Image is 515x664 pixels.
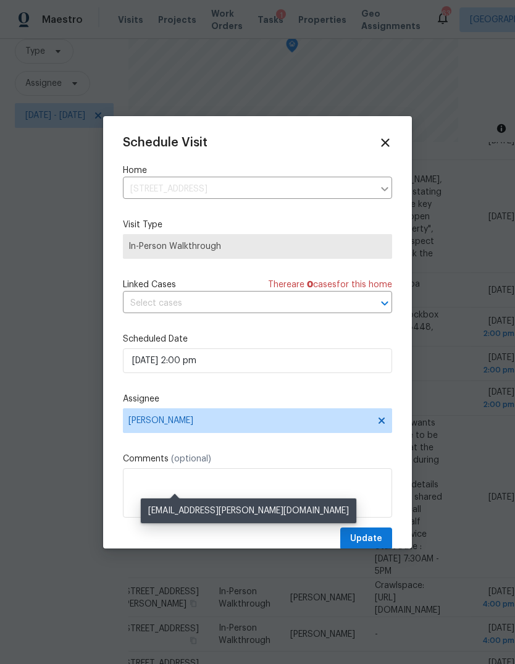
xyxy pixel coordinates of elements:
span: In-Person Walkthrough [128,240,387,253]
input: Select cases [123,294,358,313]
span: [PERSON_NAME] [128,416,371,426]
input: M/D/YYYY [123,348,392,373]
span: Schedule Visit [123,137,207,149]
span: Linked Cases [123,279,176,291]
span: Close [379,136,392,149]
label: Comments [123,453,392,465]
span: There are case s for this home [268,279,392,291]
label: Scheduled Date [123,333,392,345]
span: 0 [307,280,313,289]
div: [EMAIL_ADDRESS][PERSON_NAME][DOMAIN_NAME] [141,498,356,523]
span: Update [350,531,382,547]
button: Open [376,295,393,312]
button: Update [340,527,392,550]
label: Home [123,164,392,177]
label: Visit Type [123,219,392,231]
label: Assignee [123,393,392,405]
input: Enter in an address [123,180,374,199]
span: (optional) [171,455,211,463]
